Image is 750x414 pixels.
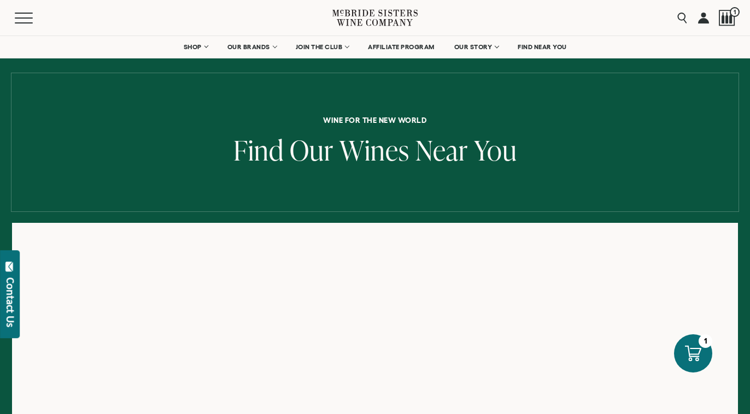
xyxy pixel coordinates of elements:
span: OUR BRANDS [227,43,270,51]
span: You [474,131,517,169]
a: AFFILIATE PROGRAM [361,36,442,58]
button: Mobile Menu Trigger [15,13,54,23]
a: FIND NEAR YOU [511,36,574,58]
a: OUR STORY [447,36,506,58]
a: JOIN THE CLUB [289,36,356,58]
div: 1 [699,334,712,348]
span: AFFILIATE PROGRAM [368,43,435,51]
span: FIND NEAR YOU [518,43,567,51]
span: 1 [730,7,740,17]
span: Near [415,131,468,169]
span: Find [233,131,284,169]
span: JOIN THE CLUB [296,43,343,51]
span: OUR STORY [454,43,493,51]
span: Our [290,131,333,169]
span: SHOP [184,43,202,51]
span: Wines [339,131,409,169]
a: OUR BRANDS [220,36,283,58]
a: SHOP [177,36,215,58]
div: Contact Us [5,277,16,327]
